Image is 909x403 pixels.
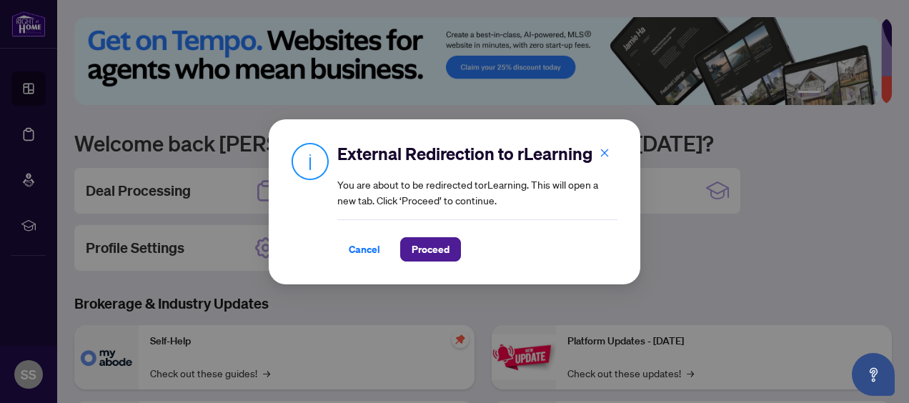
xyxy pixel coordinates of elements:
[349,238,380,261] span: Cancel
[400,237,461,262] button: Proceed
[852,353,895,396] button: Open asap
[600,147,610,157] span: close
[292,142,329,180] img: Info Icon
[412,238,449,261] span: Proceed
[337,237,392,262] button: Cancel
[337,142,617,262] div: You are about to be redirected to rLearning . This will open a new tab. Click ‘Proceed’ to continue.
[337,142,617,165] h2: External Redirection to rLearning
